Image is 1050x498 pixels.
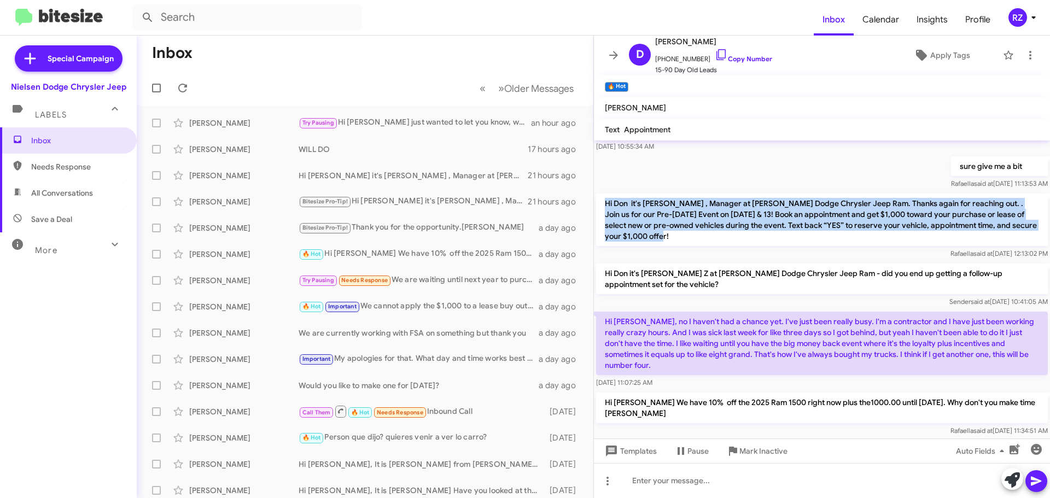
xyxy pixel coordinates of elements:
span: » [498,81,504,95]
button: Templates [594,441,666,461]
div: a day ago [539,301,585,312]
div: Hi [PERSON_NAME] just wanted to let you know, when you come in to ask for [PERSON_NAME] [299,116,531,129]
span: Appointment [624,125,670,134]
span: Auto Fields [956,441,1008,461]
span: Try Pausing [302,277,334,284]
span: Templates [603,441,657,461]
span: Needs Response [377,409,423,416]
button: Pause [666,441,717,461]
div: WILL DO [299,144,528,155]
div: [PERSON_NAME] [189,196,299,207]
div: an hour ago [531,118,585,128]
span: Important [302,355,331,362]
div: [PERSON_NAME] [189,275,299,286]
a: Inbox [814,4,854,36]
div: Hi [PERSON_NAME] it's [PERSON_NAME] , Manager at [PERSON_NAME] Dodge Chrysler Jeep Ram. Thanks ag... [299,195,528,208]
p: sure give me a bit [951,156,1048,176]
span: Mark Inactive [739,441,787,461]
span: « [480,81,486,95]
div: a day ago [539,222,585,233]
span: Rafaella [DATE] 11:13:53 AM [951,179,1048,188]
a: Insights [908,4,956,36]
span: Pause [687,441,709,461]
div: a day ago [539,275,585,286]
span: Bitesize Pro-Tip! [302,198,348,205]
button: Mark Inactive [717,441,796,461]
div: Hi [PERSON_NAME] We have 10% off the 2025 Ram 1500 right now plus the1000.00 until [DATE]. Why do... [299,248,539,260]
span: said at [974,179,993,188]
div: a day ago [539,249,585,260]
span: [PERSON_NAME] [655,35,772,48]
div: [PERSON_NAME] [189,170,299,181]
span: D [636,46,644,63]
a: Copy Number [715,55,772,63]
button: Apply Tags [885,45,997,65]
span: Try Pausing [302,119,334,126]
a: Special Campaign [15,45,122,72]
p: Hi [PERSON_NAME], no I haven't had a chance yet. I've just been really busy. I'm a contractor and... [596,312,1048,375]
span: [DATE] 11:07:25 AM [596,378,652,386]
nav: Page navigation example [474,77,580,99]
span: [PHONE_NUMBER] [655,48,772,65]
div: [PERSON_NAME] [189,432,299,443]
span: [PERSON_NAME] [605,103,666,113]
div: [PERSON_NAME] [189,222,299,233]
span: Needs Response [31,161,124,172]
div: 21 hours ago [528,170,585,181]
span: All Conversations [31,188,93,198]
div: RZ [1008,8,1027,27]
p: Hi Don it's [PERSON_NAME] Z at [PERSON_NAME] Dodge Chrysler Jeep Ram - did you end up getting a f... [596,263,1048,294]
a: Profile [956,4,999,36]
span: said at [973,426,993,435]
span: Call Them [302,409,331,416]
span: Rafaella [DATE] 11:34:51 AM [950,426,1048,435]
p: Hi [PERSON_NAME] We have 10% off the 2025 Ram 1500 right now plus the1000.00 until [DATE]. Why do... [596,392,1048,423]
span: Text [605,125,620,134]
span: Important [328,303,357,310]
div: 21 hours ago [528,196,585,207]
button: Previous [473,77,492,99]
div: We are waiting until next year to purchase a new pacifica. I'll get in touch with you then. [299,274,539,286]
div: We are currently working with FSA on something but thank you [299,327,539,338]
div: Hi [PERSON_NAME] it's [PERSON_NAME] , Manager at [PERSON_NAME] Dodge Chrysler Jeep Ram. Thanks ag... [299,170,528,181]
span: Bitesize Pro-Tip! [302,224,348,231]
span: 🔥 Hot [302,303,321,310]
div: We cannot apply the $1,000 to a lease buy out being that it is a contracted value from your bank.... [299,300,539,313]
div: [PERSON_NAME] [189,485,299,496]
div: a day ago [539,380,585,391]
div: [PERSON_NAME] [189,354,299,365]
div: [DATE] [544,432,585,443]
div: [PERSON_NAME] [189,380,299,391]
div: a day ago [539,327,585,338]
button: Next [492,77,580,99]
div: [PERSON_NAME] [189,249,299,260]
div: [PERSON_NAME] [189,144,299,155]
span: Sender [DATE] 10:41:05 AM [949,297,1048,306]
span: Needs Response [341,277,388,284]
div: Would you like to make one for [DATE]? [299,380,539,391]
span: Inbox [31,135,124,146]
div: 17 hours ago [528,144,585,155]
span: 🔥 Hot [302,250,321,257]
button: RZ [999,8,1038,27]
div: Hi [PERSON_NAME], It is [PERSON_NAME] Have you looked at the Grand Wagoneer link that I sent you?... [299,485,544,496]
p: Hi Don it's [PERSON_NAME] , Manager at [PERSON_NAME] Dodge Chrysler Jeep Ram. Thanks again for re... [596,194,1048,246]
span: 15-90 Day Old Leads [655,65,772,75]
div: a day ago [539,354,585,365]
span: Older Messages [504,83,574,95]
div: Thank you for the opportunity.[PERSON_NAME] [299,221,539,234]
div: [PERSON_NAME] [189,406,299,417]
span: Save a Deal [31,214,72,225]
span: Rafaella [DATE] 12:13:02 PM [950,249,1048,257]
h1: Inbox [152,44,192,62]
div: [DATE] [544,406,585,417]
div: [DATE] [544,485,585,496]
div: Hi [PERSON_NAME], It is [PERSON_NAME] from [PERSON_NAME] in [GEOGRAPHIC_DATA]. The 2022 Ram 1500 ... [299,459,544,470]
div: Person que dijo? quieres venir a ver lo carro? [299,431,544,444]
button: Auto Fields [947,441,1017,461]
div: Nielsen Dodge Chrysler Jeep [11,81,126,92]
div: [PERSON_NAME] [189,327,299,338]
span: 🔥 Hot [302,434,321,441]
